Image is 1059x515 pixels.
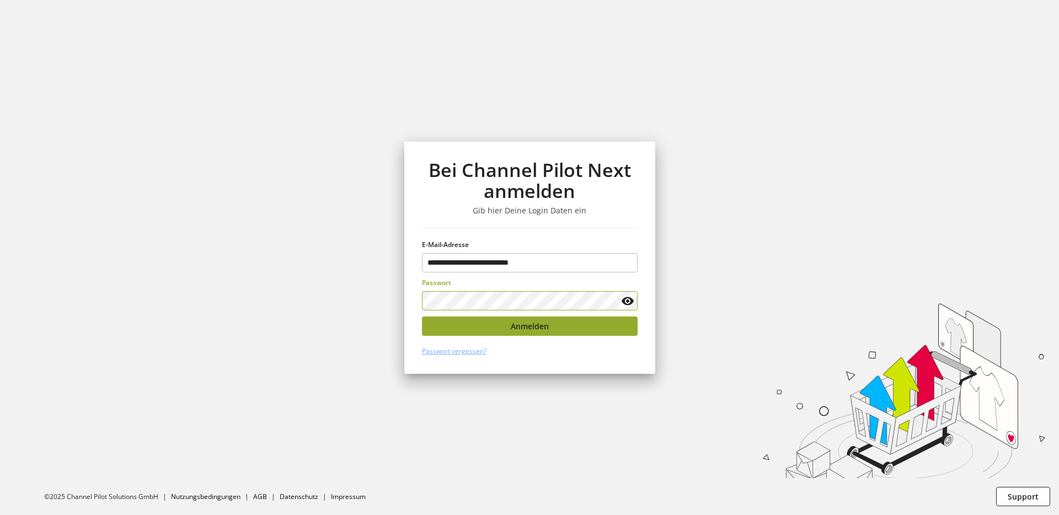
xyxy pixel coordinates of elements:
a: AGB [253,492,267,501]
a: Datenschutz [280,492,318,501]
span: Support [1008,491,1039,502]
span: Passwort [422,278,451,287]
button: Anmelden [422,316,638,336]
a: Passwort vergessen? [422,346,486,356]
a: Impressum [331,492,366,501]
h1: Bei Channel Pilot Next anmelden [422,159,638,202]
a: Nutzungsbedingungen [171,492,240,501]
li: ©2025 Channel Pilot Solutions GmbH [44,492,171,502]
button: Support [996,487,1050,506]
h3: Gib hier Deine Login Daten ein [422,206,638,216]
span: E-Mail-Adresse [422,240,469,249]
span: Anmelden [511,320,549,332]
